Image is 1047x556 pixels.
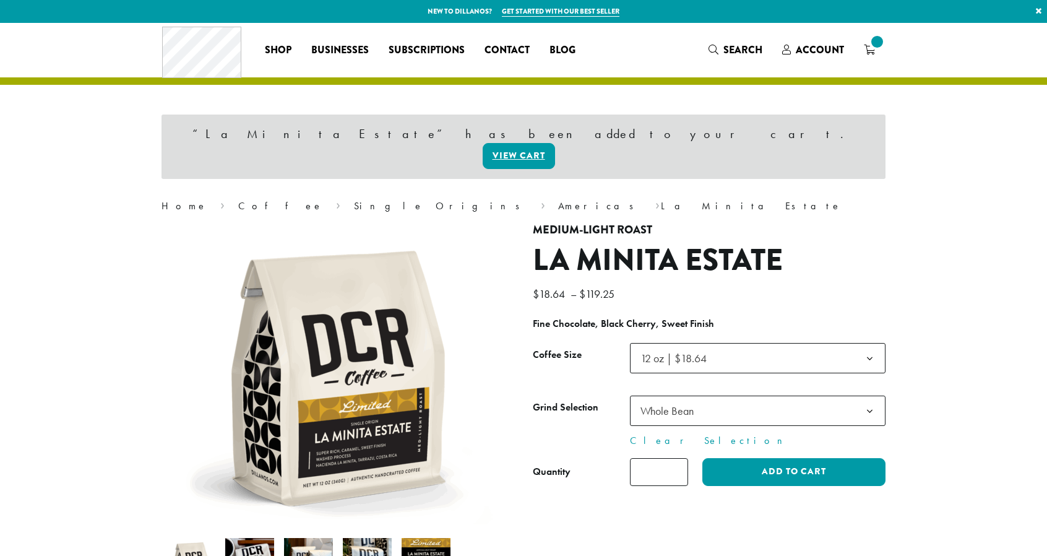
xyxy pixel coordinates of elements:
a: Shop [255,40,301,60]
input: Product quantity [630,458,688,486]
span: › [655,194,660,214]
span: Subscriptions [389,43,465,58]
span: › [220,194,225,214]
span: 12 oz | $18.64 [640,351,707,365]
h4: Medium-Light Roast [533,224,885,237]
a: View cart [483,143,555,169]
span: $ [579,287,585,301]
a: Home [162,199,207,212]
a: Americas [558,199,642,212]
a: Single Origins [354,199,528,212]
span: Search [723,43,762,57]
button: Add to cart [702,458,885,486]
label: Grind Selection [533,399,630,417]
a: Search [699,40,772,60]
span: Shop [265,43,291,58]
span: – [571,287,577,301]
div: Quantity [533,464,571,479]
a: Coffee [238,199,323,212]
span: Whole Bean [636,399,706,423]
span: Blog [549,43,575,58]
bdi: 18.64 [533,287,568,301]
span: Businesses [311,43,369,58]
span: Account [796,43,844,57]
label: Coffee Size [533,346,630,364]
span: Whole Bean [640,404,694,418]
span: › [541,194,545,214]
span: 12 oz | $18.64 [636,346,719,370]
span: 12 oz | $18.64 [630,343,885,373]
bdi: 119.25 [579,287,618,301]
b: Fine Chocolate, Black Cherry, Sweet Finish [533,317,714,330]
nav: Breadcrumb [162,199,885,214]
div: “La Minita Estate” has been added to your cart. [162,115,885,179]
a: Clear Selection [630,433,885,448]
h1: La Minita Estate [533,243,885,279]
a: Get started with our best seller [502,6,619,17]
span: › [336,194,340,214]
span: Contact [485,43,530,58]
span: Whole Bean [630,396,885,426]
span: $ [533,287,539,301]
